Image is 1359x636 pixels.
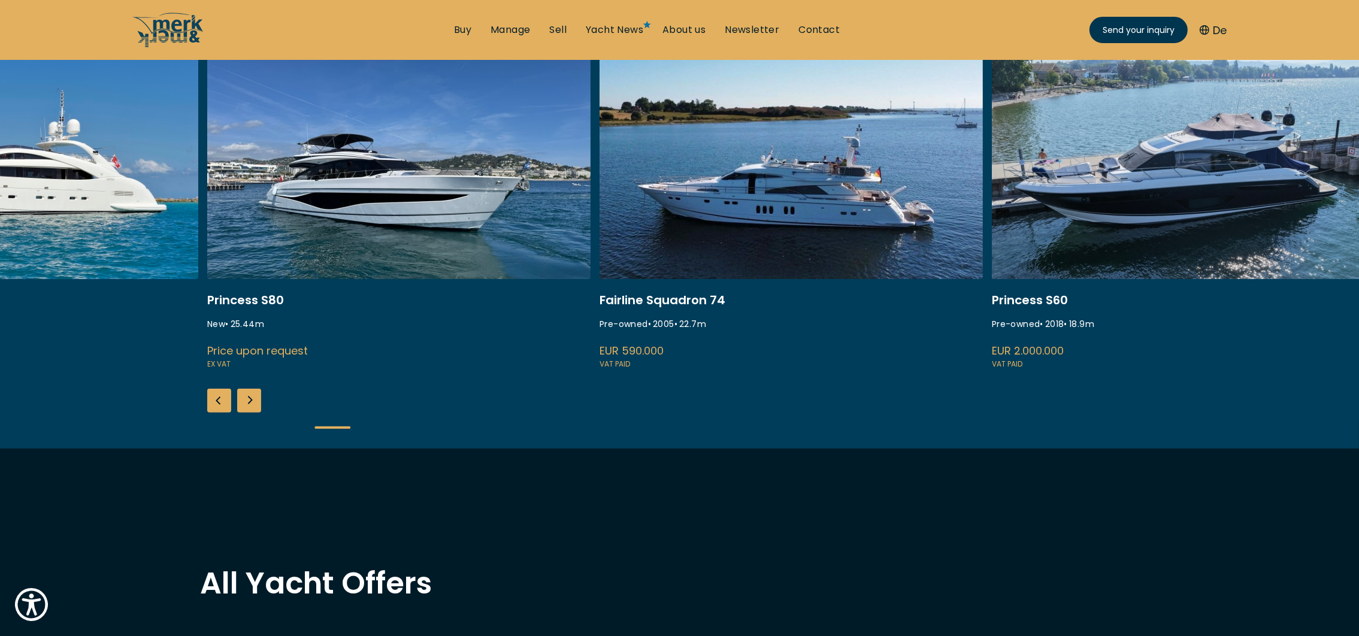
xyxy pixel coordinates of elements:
a: Yacht News [586,23,643,37]
span: Send your inquiry [1103,24,1175,37]
div: Previous slide [207,389,231,413]
div: Next slide [237,389,261,413]
button: De [1200,22,1227,38]
a: About us [662,23,706,37]
button: Show Accessibility Preferences [12,585,51,624]
a: Buy [454,23,471,37]
a: / [132,38,204,52]
a: Newsletter [725,23,779,37]
a: Contact [798,23,840,37]
a: Manage [491,23,530,37]
a: Sell [549,23,567,37]
h2: All Yacht Offers [201,568,1159,598]
a: Send your inquiry [1089,17,1188,43]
